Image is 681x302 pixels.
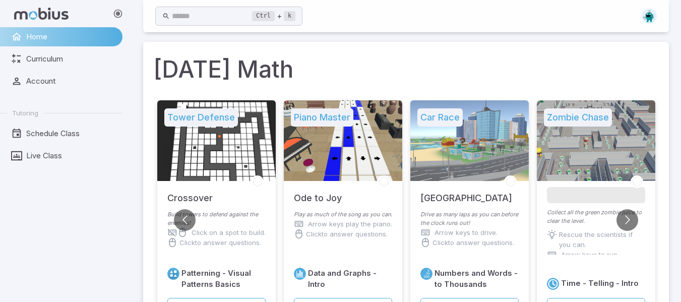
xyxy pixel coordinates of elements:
[294,181,342,205] h5: Ode to Joy
[417,108,463,127] h5: Car Race
[561,278,639,289] h6: Time - Telling - Intro
[294,210,392,219] p: Play as much of the song as you can.
[559,229,645,250] p: Rescue the scientists if you can.
[435,268,519,290] h6: Numbers and Words - to Thousands
[544,108,612,127] h5: Zombie Chase
[420,268,432,280] a: Place Value
[26,76,115,87] span: Account
[294,268,306,280] a: Data/Graphing
[179,237,261,248] p: Click to answer questions.
[167,268,179,280] a: Visual Patterning
[181,268,266,290] h6: Patterning - Visual Patterns Basics
[26,150,115,161] span: Live Class
[252,11,275,21] kbd: Ctrl
[291,108,353,127] h5: Piano Master
[284,11,295,21] kbd: k
[435,227,498,237] p: Arrow keys to drive.
[420,181,512,205] h5: [GEOGRAPHIC_DATA]
[308,268,392,290] h6: Data and Graphs - Intro
[547,278,559,290] a: Time
[153,52,659,86] h1: [DATE] Math
[642,9,657,24] img: octagon.svg
[420,210,519,227] p: Drive as many laps as you can before the clock runs out!
[167,210,266,227] p: Build towers to defend against the enemies!
[192,227,266,237] p: Click on a spot to build.
[26,128,115,139] span: Schedule Class
[26,31,115,42] span: Home
[616,209,638,231] button: Go to next slide
[12,108,38,117] span: Tutoring
[26,53,115,65] span: Curriculum
[174,209,196,231] button: Go to previous slide
[252,10,295,22] div: +
[167,181,213,205] h5: Crossover
[432,237,514,248] p: Click to answer questions.
[164,108,238,127] h5: Tower Defense
[561,250,619,260] p: Arrow keys to run.
[547,208,645,225] p: Collect all the green zombie juice to clear the level.
[306,229,388,239] p: Click to answer questions.
[308,219,392,229] p: Arrow keys play the piano.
